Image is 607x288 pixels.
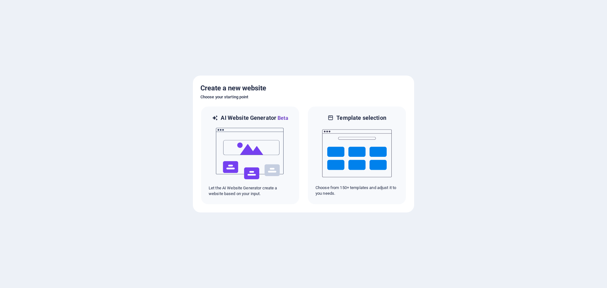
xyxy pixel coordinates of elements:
[200,93,407,101] h6: Choose your starting point
[276,115,288,121] span: Beta
[316,185,398,196] p: Choose from 150+ templates and adjust it to you needs.
[307,106,407,205] div: Template selectionChoose from 150+ templates and adjust it to you needs.
[336,114,386,122] h6: Template selection
[200,83,407,93] h5: Create a new website
[200,106,300,205] div: AI Website GeneratorBetaaiLet the AI Website Generator create a website based on your input.
[209,185,291,197] p: Let the AI Website Generator create a website based on your input.
[215,122,285,185] img: ai
[221,114,288,122] h6: AI Website Generator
